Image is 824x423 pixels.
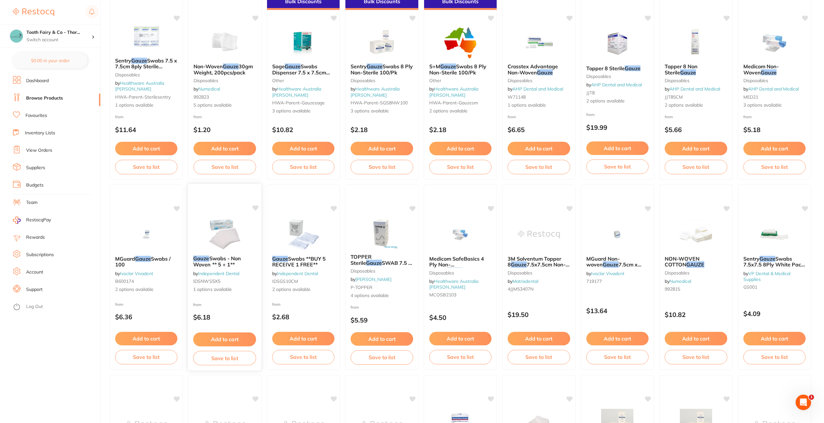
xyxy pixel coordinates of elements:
a: Budgets [26,182,44,188]
img: Sage Gauze Swabs Dispenser 7.5 x 7.5cm 8ply Sterile [283,26,324,58]
span: TOPPER Sterile [351,254,372,266]
button: Add to cart [508,142,570,155]
span: Sentry [115,57,131,64]
span: from [115,114,124,119]
span: Topper 8 Non Sterile [665,63,698,75]
button: Add to cart [586,141,649,155]
em: Gauze [603,261,619,268]
span: by [665,86,720,92]
a: Browse Products [26,95,63,101]
b: Sage Gauze Swabs Dispenser 7.5 x 7.5cm 8ply Sterile [272,63,334,75]
small: Disposables [115,72,177,77]
span: 7.5cm x 7.5cm / 100 [586,261,641,274]
span: 3 options available [743,102,806,109]
img: MGuard Non-woven Gauze 7.5cm x 7.5cm / 100 [596,218,638,251]
em: Gauze [272,255,288,262]
span: 1 [809,395,814,400]
b: S+M Gauze Swabs 8 Ply Non-Sterile 100/Pk [429,63,491,75]
small: other [429,78,491,83]
b: Topper 8 Non Sterile Gauze [665,63,727,75]
small: other [272,78,334,83]
a: Subscriptions [26,252,54,258]
span: by [743,86,799,92]
span: Swabs Dispenser 7.5 x 7.5cm 8ply Sterile [272,63,330,82]
span: Swabs 8 Ply Non-Sterile 100/Pk [351,63,413,75]
span: from [586,112,595,117]
span: by [586,82,642,88]
p: $2.68 [272,313,334,321]
span: MGuard Non-woven [586,255,620,268]
p: $19.50 [508,311,570,318]
a: Dashboard [26,78,49,84]
img: Topper 8 Non Sterile Gauze [675,26,717,58]
button: Save to list [115,350,177,364]
span: 3 options available [272,108,334,114]
span: 992815 [665,286,680,292]
b: Medicom SafeBasics 4 Ply Non-Woven Gauze 7.5cm x 7.5cm 200/Pack [429,256,491,268]
button: Save to list [272,160,334,174]
span: 992823 [194,94,209,100]
a: Favourites [25,112,47,119]
button: Add to cart [586,332,649,345]
a: Healthware Australia [PERSON_NAME] [429,86,478,98]
p: $4.09 [743,310,806,317]
button: Save to list [586,350,649,364]
span: from [115,302,124,307]
span: by [193,270,239,276]
span: Sentry [351,63,367,70]
button: Save to list [272,350,334,364]
a: [PERSON_NAME] [355,276,392,282]
span: P-TOPPER [351,284,372,290]
span: by [351,276,392,282]
span: 2 options available [586,98,649,104]
small: disposables [194,78,256,83]
span: by [351,86,400,98]
img: Gauze Swabs - Non Woven ** 5 + 1** [204,218,246,250]
img: 3M Solventum Topper 8 Gauze 7.5x7.5cm Non-Woven (200) [518,218,560,251]
h4: Tooth Fairy & Co - Thornlands [26,29,92,36]
span: B600174 [115,278,134,284]
p: $2.18 [429,126,491,133]
span: MED21 [743,94,758,100]
p: $1.20 [194,126,256,133]
a: AHP Dental and Medical [591,82,642,88]
a: Ivoclar Vivadent [591,271,624,276]
img: Tooth Fairy & Co - Thornlands [10,30,23,43]
b: Sentry Gauze Swabs 7.5 x 7.5cm 8ply Sterile 50/Packs [115,58,177,70]
p: $5.59 [351,316,413,324]
em: Gauze [366,260,382,266]
span: by [272,86,321,98]
b: TOPPER Sterile Gauze SWAB 7.5 x 7.5cm, 50 Packs of 2 [351,254,413,266]
span: 1 options available [508,102,570,109]
b: 3M Solventum Topper 8 Gauze 7.5x7.5cm Non-Woven (200) [508,256,570,268]
b: NON-WOVEN COTTON GAUZE [665,256,727,268]
span: 719177 [586,278,602,284]
p: $13.64 [586,307,649,314]
span: by [115,271,153,276]
em: Gauze [223,63,239,70]
a: VP Dental & Medical Supplies [743,271,790,282]
span: by [586,271,624,276]
button: Add to cart [429,142,491,155]
em: Gauze [447,267,462,274]
span: JJT85CM [665,94,683,100]
em: Gauze [131,57,147,64]
p: $19.99 [586,124,649,131]
p: $6.36 [115,313,177,321]
span: by [665,278,691,284]
img: RestocqPay [13,216,21,224]
small: disposables [665,78,727,83]
em: Gauze [680,69,696,76]
a: Team [26,199,37,206]
span: IDSGS10CM [272,278,298,284]
span: Swabs - Non Woven ** 5 + 1** [193,255,241,268]
img: MGuard Gauze Swabs / 100 [125,218,167,251]
a: Suppliers [26,165,45,171]
span: W71148 [508,94,526,100]
a: RestocqPay [13,216,51,224]
button: Add to cart [665,142,727,155]
button: Add to cart [193,332,256,346]
a: Matrixdental [512,278,538,284]
p: $5.66 [665,126,727,133]
a: Support [26,286,43,293]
